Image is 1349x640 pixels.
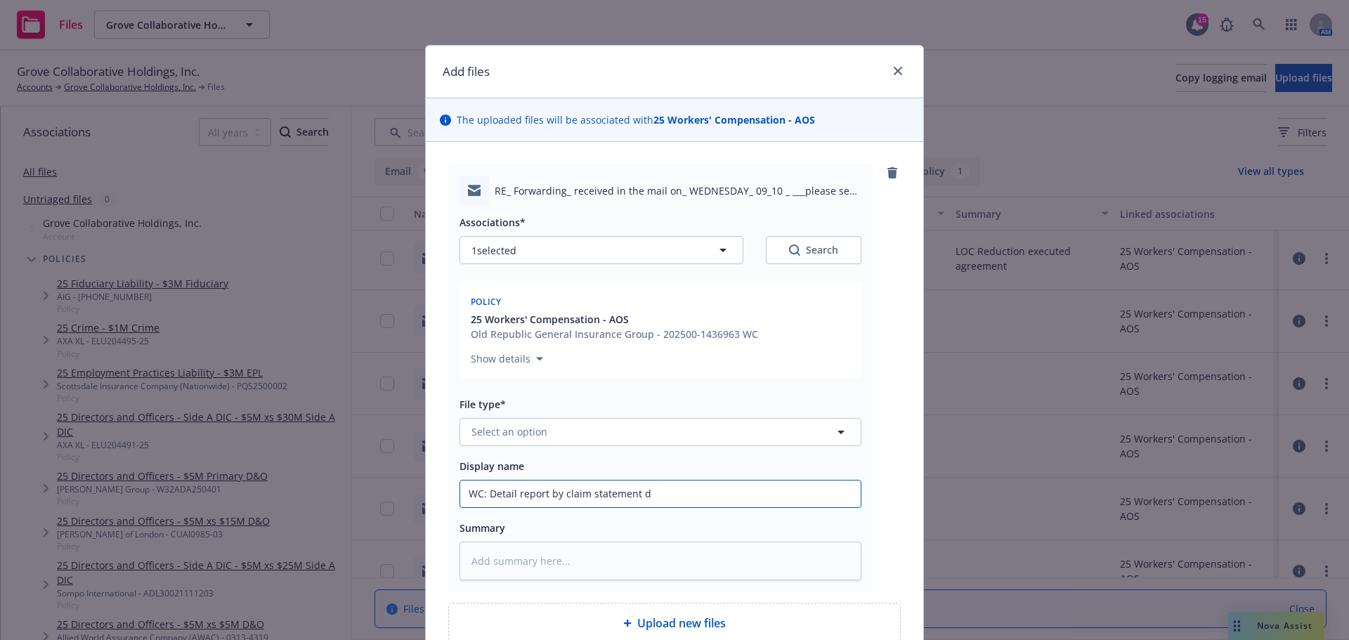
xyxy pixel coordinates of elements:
[789,244,800,256] svg: Search
[460,481,861,507] input: Add display name here...
[471,243,516,258] span: 1 selected
[884,164,901,181] a: remove
[460,216,526,229] span: Associations*
[460,521,505,535] span: Summary
[495,183,861,198] span: RE_ Forwarding_ received in the mail on_ WEDNESDAY_ 09_10 _ ___please see attached for your refer...
[471,424,547,439] span: Select an option
[443,63,490,81] h1: Add files
[457,112,815,127] span: The uploaded files will be associated with
[460,398,506,411] span: File type*
[889,63,906,79] a: close
[460,418,861,446] button: Select an option
[460,236,743,264] button: 1selected
[766,236,861,264] button: SearchSearch
[471,312,629,327] span: 25 Workers' Compensation - AOS
[637,615,726,632] span: Upload new files
[653,113,815,126] strong: 25 Workers' Compensation - AOS
[471,312,758,327] button: 25 Workers' Compensation - AOS
[471,296,502,308] span: Policy
[471,327,758,341] div: Old Republic General Insurance Group - 202500-1436963 WC
[460,459,524,473] span: Display name
[465,351,549,367] button: Show details
[789,243,838,257] div: Search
